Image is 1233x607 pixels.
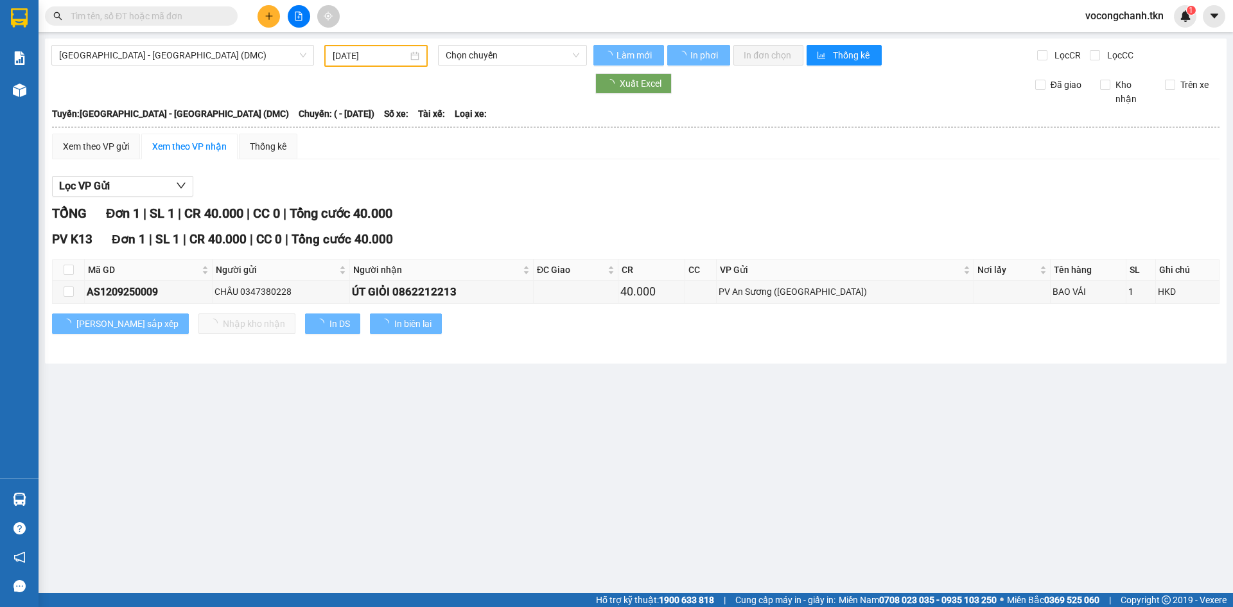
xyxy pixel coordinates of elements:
[149,232,152,247] span: |
[667,45,730,66] button: In phơi
[833,48,871,62] span: Thống kê
[735,593,835,607] span: Cung cấp máy in - giấy in:
[352,283,531,301] div: ÚT GIỎI 0862212213
[253,206,280,221] span: CC 0
[292,232,393,247] span: Tổng cước 40.000
[839,593,997,607] span: Miền Nam
[112,232,146,247] span: Đơn 1
[247,206,250,221] span: |
[155,232,180,247] span: SL 1
[216,263,337,277] span: Người gửi
[733,45,803,66] button: In đơn chọn
[455,107,487,121] span: Loại xe:
[184,206,243,221] span: CR 40.000
[690,48,720,62] span: In phơi
[593,45,664,66] button: Làm mới
[380,319,394,328] span: loading
[1180,10,1191,22] img: icon-new-feature
[1156,260,1220,281] th: Ghi chú
[394,317,432,331] span: In biên lai
[189,232,247,247] span: CR 40.000
[604,51,615,60] span: loading
[1000,597,1004,603] span: ⚪️
[606,79,620,88] span: loading
[258,5,280,28] button: plus
[1044,595,1099,605] strong: 0369 525 060
[299,107,374,121] span: Chuyến: ( - [DATE])
[290,206,392,221] span: Tổng cước 40.000
[1203,5,1225,28] button: caret-down
[333,49,408,63] input: 11/09/2025
[596,593,714,607] span: Hỗ trợ kỹ thuật:
[52,176,193,197] button: Lọc VP Gửi
[176,180,186,191] span: down
[678,51,688,60] span: loading
[807,45,882,66] button: bar-chartThống kê
[13,580,26,592] span: message
[305,313,360,334] button: In DS
[294,12,303,21] span: file-add
[1045,78,1087,92] span: Đã giao
[616,48,654,62] span: Làm mới
[52,313,189,334] button: [PERSON_NAME] sắp xếp
[256,232,282,247] span: CC 0
[620,76,661,91] span: Xuất Excel
[52,109,289,119] b: Tuyến: [GEOGRAPHIC_DATA] - [GEOGRAPHIC_DATA] (DMC)
[183,232,186,247] span: |
[250,232,253,247] span: |
[418,107,445,121] span: Tài xế:
[150,206,175,221] span: SL 1
[317,5,340,28] button: aim
[384,107,408,121] span: Số xe:
[537,263,605,277] span: ĐC Giao
[977,263,1038,277] span: Nơi lấy
[13,84,26,97] img: warehouse-icon
[285,232,288,247] span: |
[52,206,87,221] span: TỔNG
[315,319,329,328] span: loading
[1126,260,1155,281] th: SL
[53,12,62,21] span: search
[1110,78,1155,106] span: Kho nhận
[329,317,350,331] span: In DS
[1053,285,1124,299] div: BAO VẢI
[106,206,140,221] span: Đơn 1
[1109,593,1111,607] span: |
[618,260,685,281] th: CR
[1007,593,1099,607] span: Miền Bắc
[87,284,210,300] div: AS1209250009
[720,263,961,277] span: VP Gửi
[85,281,213,303] td: AS1209250009
[1187,6,1196,15] sup: 1
[1189,6,1193,15] span: 1
[288,5,310,28] button: file-add
[595,73,672,94] button: Xuất Excel
[719,285,972,299] div: PV An Sương ([GEOGRAPHIC_DATA])
[143,206,146,221] span: |
[685,260,717,281] th: CC
[324,12,333,21] span: aim
[1051,260,1126,281] th: Tên hàng
[59,178,110,194] span: Lọc VP Gửi
[59,46,306,65] span: Sài Gòn - Tây Ninh (DMC)
[370,313,442,334] button: In biên lai
[717,281,974,303] td: PV An Sương (Hàng Hóa)
[76,317,179,331] span: [PERSON_NAME] sắp xếp
[1162,595,1171,604] span: copyright
[879,595,997,605] strong: 0708 023 035 - 0935 103 250
[13,51,26,65] img: solution-icon
[71,9,222,23] input: Tìm tên, số ĐT hoặc mã đơn
[178,206,181,221] span: |
[152,139,227,154] div: Xem theo VP nhận
[1128,285,1153,299] div: 1
[265,12,274,21] span: plus
[817,51,828,61] span: bar-chart
[62,319,76,328] span: loading
[63,139,129,154] div: Xem theo VP gửi
[659,595,714,605] strong: 1900 633 818
[250,139,286,154] div: Thống kê
[353,263,520,277] span: Người nhận
[446,46,579,65] span: Chọn chuyến
[1158,285,1217,299] div: HKD
[283,206,286,221] span: |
